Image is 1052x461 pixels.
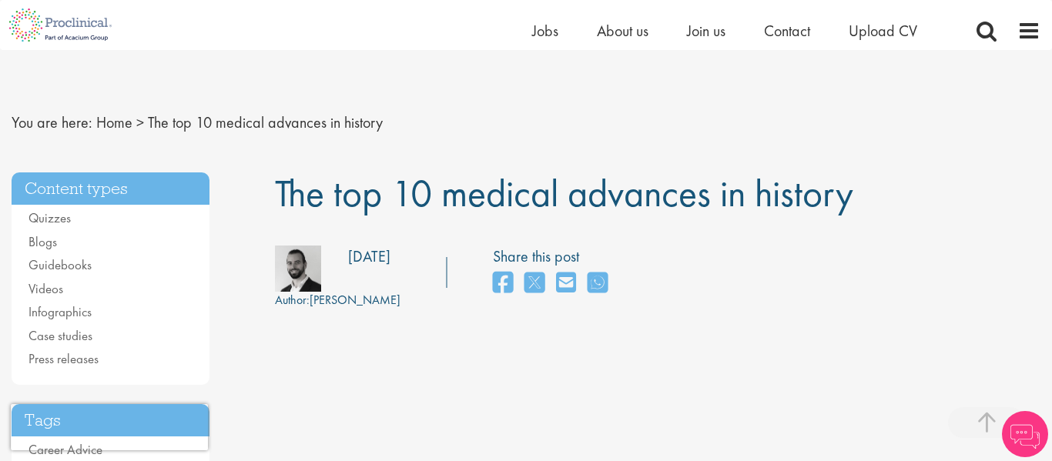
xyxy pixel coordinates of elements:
a: share on whats app [588,267,608,300]
a: share on facebook [493,267,513,300]
a: Contact [764,21,810,41]
a: Guidebooks [28,256,92,273]
a: Press releases [28,350,99,367]
a: Videos [28,280,63,297]
span: The top 10 medical advances in history [148,112,383,132]
div: [DATE] [348,246,390,268]
h3: Content types [12,172,209,205]
a: Upload CV [849,21,917,41]
a: About us [597,21,648,41]
span: The top 10 medical advances in history [275,169,853,218]
a: share on email [556,267,576,300]
div: [PERSON_NAME] [275,292,400,309]
a: Jobs [532,21,558,41]
a: breadcrumb link [96,112,132,132]
span: > [136,112,144,132]
a: Join us [687,21,725,41]
img: 76d2c18e-6ce3-4617-eefd-08d5a473185b [275,246,321,292]
iframe: reCAPTCHA [11,404,208,450]
img: Chatbot [1002,411,1048,457]
a: Infographics [28,303,92,320]
label: Share this post [493,246,615,268]
a: Blogs [28,233,57,250]
a: Quizzes [28,209,71,226]
span: You are here: [12,112,92,132]
a: share on twitter [524,267,544,300]
span: Author: [275,292,310,308]
a: Case studies [28,327,92,344]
